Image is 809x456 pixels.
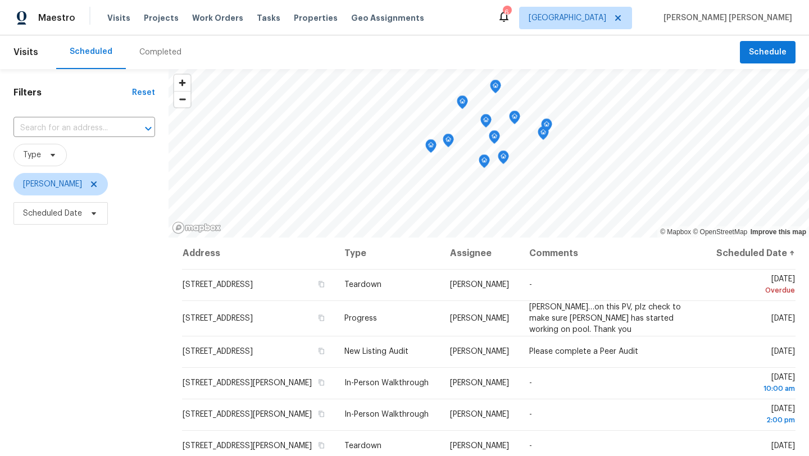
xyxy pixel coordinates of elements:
[529,379,532,387] span: -
[479,154,490,172] div: Map marker
[529,348,638,355] span: Please complete a Peer Audit
[174,92,190,107] span: Zoom out
[183,314,253,322] span: [STREET_ADDRESS]
[713,414,795,426] div: 2:00 pm
[23,149,41,161] span: Type
[183,379,312,387] span: [STREET_ADDRESS][PERSON_NAME]
[529,442,532,450] span: -
[107,12,130,24] span: Visits
[538,126,549,144] div: Map marker
[489,130,500,148] div: Map marker
[450,348,509,355] span: [PERSON_NAME]
[529,12,606,24] span: [GEOGRAPHIC_DATA]
[457,95,468,113] div: Map marker
[450,281,509,289] span: [PERSON_NAME]
[441,238,520,269] th: Assignee
[344,411,429,418] span: In-Person Walkthrough
[660,228,691,236] a: Mapbox
[509,111,520,128] div: Map marker
[316,440,326,450] button: Copy Address
[713,285,795,296] div: Overdue
[344,442,381,450] span: Teardown
[740,41,796,64] button: Schedule
[316,377,326,387] button: Copy Address
[13,40,38,65] span: Visits
[450,442,509,450] span: [PERSON_NAME]
[344,314,377,322] span: Progress
[316,279,326,289] button: Copy Address
[425,139,437,157] div: Map marker
[139,47,181,58] div: Completed
[450,314,509,322] span: [PERSON_NAME]
[659,12,792,24] span: [PERSON_NAME] [PERSON_NAME]
[316,313,326,323] button: Copy Address
[38,12,75,24] span: Maestro
[771,348,795,355] span: [DATE]
[294,12,338,24] span: Properties
[182,238,335,269] th: Address
[23,179,82,190] span: [PERSON_NAME]
[713,383,795,394] div: 10:00 am
[335,238,441,269] th: Type
[257,14,280,22] span: Tasks
[23,208,82,219] span: Scheduled Date
[316,409,326,419] button: Copy Address
[443,134,454,151] div: Map marker
[144,12,179,24] span: Projects
[529,281,532,289] span: -
[713,373,795,394] span: [DATE]
[480,114,492,131] div: Map marker
[140,121,156,136] button: Open
[490,80,501,97] div: Map marker
[183,411,312,418] span: [STREET_ADDRESS][PERSON_NAME]
[13,120,124,137] input: Search for an address...
[344,281,381,289] span: Teardown
[749,45,787,60] span: Schedule
[344,379,429,387] span: In-Person Walkthrough
[713,405,795,426] span: [DATE]
[713,275,795,296] span: [DATE]
[693,228,747,236] a: OpenStreetMap
[450,379,509,387] span: [PERSON_NAME]
[183,348,253,355] span: [STREET_ADDRESS]
[529,303,681,334] span: [PERSON_NAME]…on this PV, plz check to make sure [PERSON_NAME] has started working on pool. Thank...
[172,221,221,234] a: Mapbox homepage
[771,314,795,322] span: [DATE]
[529,411,532,418] span: -
[13,87,132,98] h1: Filters
[541,118,552,136] div: Map marker
[351,12,424,24] span: Geo Assignments
[344,348,408,355] span: New Listing Audit
[316,346,326,356] button: Copy Address
[751,228,806,236] a: Improve this map
[183,442,312,450] span: [STREET_ADDRESS][PERSON_NAME]
[705,238,796,269] th: Scheduled Date ↑
[498,151,509,168] div: Map marker
[503,7,511,18] div: 6
[520,238,705,269] th: Comments
[450,411,509,418] span: [PERSON_NAME]
[174,91,190,107] button: Zoom out
[169,69,809,238] canvas: Map
[70,46,112,57] div: Scheduled
[192,12,243,24] span: Work Orders
[174,75,190,91] button: Zoom in
[183,281,253,289] span: [STREET_ADDRESS]
[771,442,795,450] span: [DATE]
[132,87,155,98] div: Reset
